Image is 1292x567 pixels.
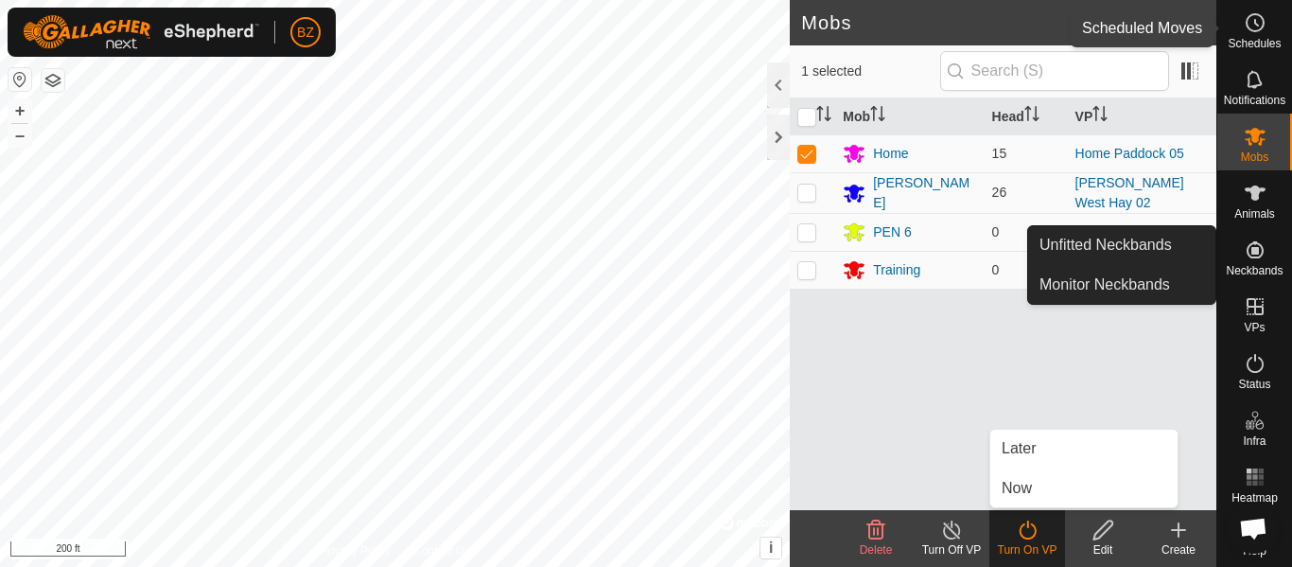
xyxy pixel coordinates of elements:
[870,109,885,124] p-sorticon: Activate to sort
[1075,146,1184,161] a: Home Paddock 05
[1226,265,1283,276] span: Neckbands
[1024,109,1039,124] p-sorticon: Activate to sort
[992,185,1007,200] span: 26
[1002,477,1032,500] span: Now
[1141,541,1216,558] div: Create
[992,146,1007,161] span: 15
[990,430,1178,468] li: Later
[1075,175,1184,210] a: [PERSON_NAME] West Hay 02
[873,222,911,242] div: PEN 6
[985,98,1068,135] th: Head
[1244,322,1265,333] span: VPs
[1028,226,1215,264] a: Unfitted Neckbands
[1231,492,1278,504] span: Heatmap
[835,98,984,135] th: Mob
[1039,274,1170,296] span: Monitor Neckbands
[1068,98,1216,135] th: VP
[801,11,1187,34] h2: Mobs
[1092,109,1108,124] p-sorticon: Activate to sort
[801,62,939,81] span: 1 selected
[1028,266,1215,304] a: Monitor Neckbands
[413,542,469,559] a: Contact Us
[1039,234,1172,257] span: Unfitted Neckbands
[42,69,64,92] button: Map Layers
[873,260,920,280] div: Training
[769,540,773,556] span: i
[1241,151,1268,163] span: Mobs
[760,538,781,558] button: i
[9,99,31,122] button: +
[873,144,908,164] div: Home
[1243,435,1266,447] span: Infra
[1238,379,1270,390] span: Status
[9,68,31,91] button: Reset Map
[1068,213,1216,251] td: -
[23,15,259,49] img: Gallagher Logo
[992,262,1000,277] span: 0
[1187,9,1197,37] span: 4
[940,51,1169,91] input: Search (S)
[1224,95,1285,106] span: Notifications
[1228,503,1279,554] div: Open chat
[816,109,831,124] p-sorticon: Activate to sort
[873,173,976,213] div: [PERSON_NAME]
[914,541,989,558] div: Turn Off VP
[989,541,1065,558] div: Turn On VP
[1065,541,1141,558] div: Edit
[9,124,31,147] button: –
[1217,511,1292,564] a: Help
[1243,545,1266,557] span: Help
[860,543,893,557] span: Delete
[1234,208,1275,220] span: Animals
[1228,38,1281,49] span: Schedules
[990,470,1178,507] li: Now
[321,542,392,559] a: Privacy Policy
[297,23,314,43] span: BZ
[1002,437,1036,460] span: Later
[992,224,1000,239] span: 0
